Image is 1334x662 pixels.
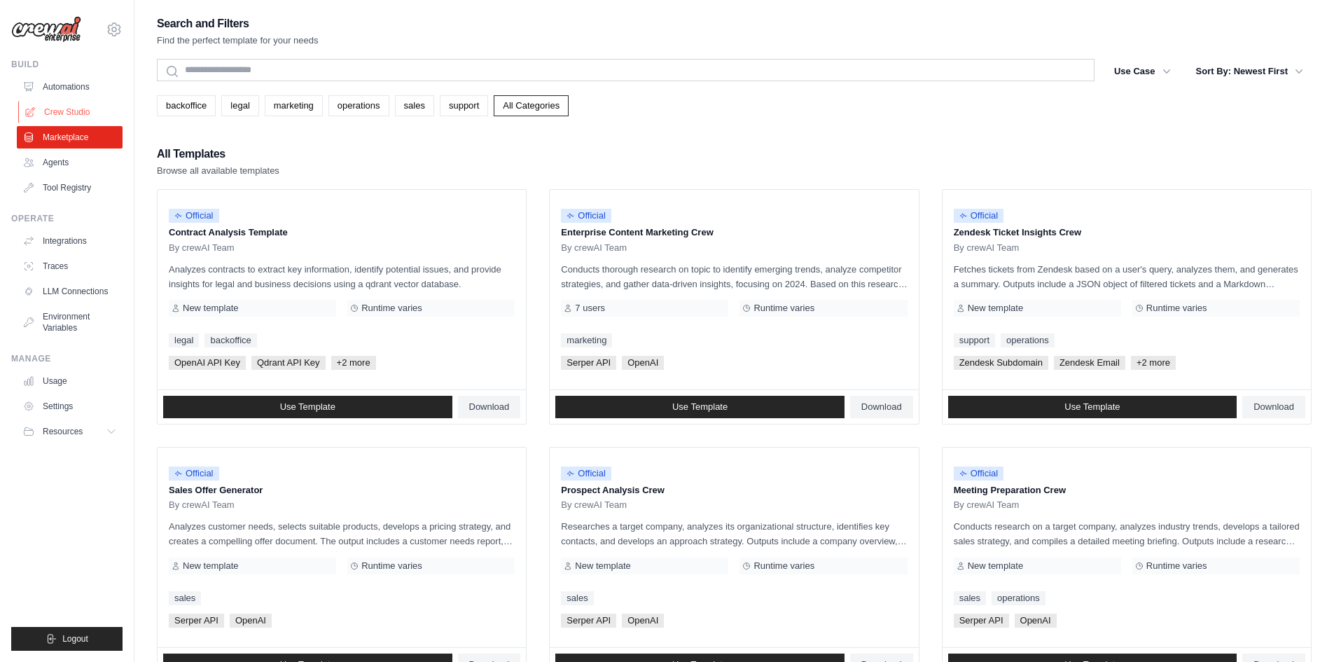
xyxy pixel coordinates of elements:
a: Agents [17,151,123,174]
a: Integrations [17,230,123,252]
p: Prospect Analysis Crew [561,483,907,497]
a: Settings [17,395,123,418]
p: Fetches tickets from Zendesk based on a user's query, analyzes them, and generates a summary. Out... [954,262,1300,291]
a: support [440,95,488,116]
button: Use Case [1106,59,1179,84]
span: By crewAI Team [169,499,235,511]
a: operations [328,95,389,116]
a: legal [221,95,258,116]
a: LLM Connections [17,280,123,303]
span: New template [575,560,630,572]
span: Use Template [1064,401,1120,413]
p: Find the perfect template for your needs [157,34,319,48]
a: Download [1242,396,1305,418]
div: Operate [11,213,123,224]
span: By crewAI Team [561,242,627,254]
span: Official [169,209,219,223]
span: By crewAI Team [561,499,627,511]
span: 7 users [575,303,605,314]
p: Contract Analysis Template [169,226,515,240]
a: Download [850,396,913,418]
span: Runtime varies [361,560,422,572]
p: Meeting Preparation Crew [954,483,1300,497]
p: Browse all available templates [157,164,279,178]
span: Use Template [672,401,728,413]
div: Manage [11,353,123,364]
span: Official [169,467,219,481]
a: sales [561,591,593,605]
p: Enterprise Content Marketing Crew [561,226,907,240]
span: Serper API [561,356,616,370]
a: backoffice [157,95,216,116]
span: Qdrant API Key [251,356,326,370]
a: Crew Studio [18,101,124,123]
span: Official [561,209,611,223]
p: Analyzes customer needs, selects suitable products, develops a pricing strategy, and creates a co... [169,519,515,549]
span: Download [861,401,902,413]
span: Zendesk Subdomain [954,356,1048,370]
a: Traces [17,255,123,277]
span: OpenAI [622,614,664,628]
p: Analyzes contracts to extract key information, identify potential issues, and provide insights fo... [169,262,515,291]
span: OpenAI [1015,614,1057,628]
span: OpenAI API Key [169,356,246,370]
span: Resources [43,426,83,437]
span: Runtime varies [753,560,814,572]
p: Conducts research on a target company, analyzes industry trends, develops a tailored sales strate... [954,519,1300,549]
a: backoffice [204,333,256,347]
button: Logout [11,627,123,651]
a: sales [395,95,434,116]
img: Logo [11,16,81,43]
span: Logout [62,633,88,644]
button: Resources [17,420,123,443]
span: +2 more [1131,356,1176,370]
span: Runtime varies [361,303,422,314]
p: Conducts thorough research on topic to identify emerging trends, analyze competitor strategies, a... [561,262,907,291]
span: Zendesk Email [1054,356,1125,370]
a: legal [169,333,199,347]
a: operations [1001,333,1055,347]
button: Sort By: Newest First [1188,59,1312,84]
span: Download [469,401,510,413]
a: Tool Registry [17,177,123,199]
span: +2 more [331,356,376,370]
span: OpenAI [230,614,272,628]
p: Zendesk Ticket Insights Crew [954,226,1300,240]
p: Sales Offer Generator [169,483,515,497]
a: Use Template [555,396,845,418]
a: marketing [561,333,612,347]
span: Serper API [561,614,616,628]
span: Runtime varies [1146,560,1207,572]
a: Use Template [163,396,452,418]
span: By crewAI Team [954,499,1020,511]
a: marketing [265,95,323,116]
a: Environment Variables [17,305,123,339]
a: Use Template [948,396,1237,418]
span: Download [1253,401,1294,413]
span: Official [954,467,1004,481]
div: Build [11,59,123,70]
span: Use Template [280,401,335,413]
span: New template [183,303,238,314]
span: New template [968,560,1023,572]
span: Serper API [169,614,224,628]
a: Download [458,396,521,418]
span: OpenAI [622,356,664,370]
a: sales [954,591,986,605]
a: support [954,333,995,347]
span: New template [183,560,238,572]
a: sales [169,591,201,605]
span: Runtime varies [1146,303,1207,314]
a: Usage [17,370,123,392]
a: Automations [17,76,123,98]
a: operations [992,591,1045,605]
span: Runtime varies [753,303,814,314]
h2: Search and Filters [157,14,319,34]
span: By crewAI Team [954,242,1020,254]
a: All Categories [494,95,569,116]
a: Marketplace [17,126,123,149]
span: Official [561,467,611,481]
span: New template [968,303,1023,314]
span: Official [954,209,1004,223]
h2: All Templates [157,144,279,164]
